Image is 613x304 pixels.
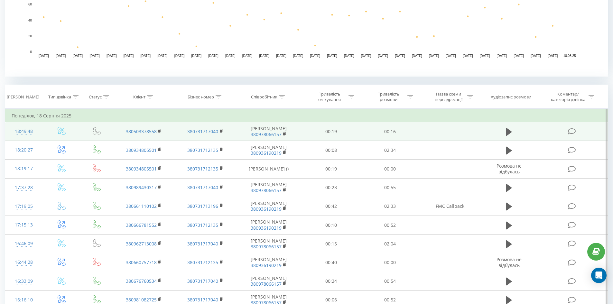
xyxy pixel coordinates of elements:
[126,241,157,247] a: 380962713008
[302,272,361,290] td: 00:24
[157,54,168,58] text: [DATE]
[89,54,100,58] text: [DATE]
[361,253,420,272] td: 00:00
[412,54,422,58] text: [DATE]
[187,166,218,172] a: 380731712135
[12,219,36,231] div: 17:15:13
[187,184,218,190] a: 380731717040
[312,91,347,102] div: Тривалість очікування
[302,141,361,160] td: 00:08
[236,216,302,235] td: [PERSON_NAME]
[48,94,71,100] div: Тип дзвінка
[563,54,576,58] text: 18.08.25
[28,34,32,38] text: 20
[497,54,507,58] text: [DATE]
[491,94,531,100] div: Аудіозапис розмови
[310,54,320,58] text: [DATE]
[293,54,303,58] text: [DATE]
[259,54,269,58] text: [DATE]
[463,54,473,58] text: [DATE]
[73,54,83,58] text: [DATE]
[361,122,420,141] td: 00:16
[361,54,371,58] text: [DATE]
[12,256,36,269] div: 16:44:28
[242,54,253,58] text: [DATE]
[497,163,522,175] span: Розмова не відбулась
[361,160,420,178] td: 00:00
[236,272,302,290] td: [PERSON_NAME]
[187,147,218,153] a: 380731712135
[187,259,218,265] a: 380731712135
[126,297,157,303] a: 380981082725
[174,54,185,58] text: [DATE]
[236,141,302,160] td: [PERSON_NAME]
[28,19,32,22] text: 40
[225,54,236,58] text: [DATE]
[361,197,420,216] td: 02:33
[30,50,32,54] text: 0
[251,281,282,287] a: 380978066157
[251,244,282,250] a: 380978066157
[236,197,302,216] td: [PERSON_NAME]
[361,216,420,235] td: 00:52
[276,54,286,58] text: [DATE]
[395,54,405,58] text: [DATE]
[361,141,420,160] td: 02:34
[187,297,218,303] a: 380731717040
[361,235,420,253] td: 02:04
[302,197,361,216] td: 00:42
[126,203,157,209] a: 380661110102
[378,54,388,58] text: [DATE]
[187,278,218,284] a: 380731717040
[431,91,466,102] div: Назва схеми переадресації
[514,54,524,58] text: [DATE]
[497,256,522,268] span: Розмова не відбулась
[12,144,36,156] div: 18:20:27
[188,94,214,100] div: Бізнес номер
[419,197,480,216] td: FMC Callback
[126,147,157,153] a: 380934805501
[126,184,157,190] a: 380989430317
[187,222,218,228] a: 380731712135
[12,237,36,250] div: 16:46:09
[7,94,39,100] div: [PERSON_NAME]
[208,54,218,58] text: [DATE]
[39,54,49,58] text: [DATE]
[361,178,420,197] td: 00:55
[302,216,361,235] td: 00:10
[302,235,361,253] td: 00:15
[446,54,456,58] text: [DATE]
[371,91,406,102] div: Тривалість розмови
[126,166,157,172] a: 380934805501
[126,278,157,284] a: 380676760534
[251,94,277,100] div: Співробітник
[133,94,145,100] div: Клієнт
[480,54,490,58] text: [DATE]
[236,253,302,272] td: [PERSON_NAME]
[591,268,607,283] div: Open Intercom Messenger
[251,225,282,231] a: 380936190219
[429,54,439,58] text: [DATE]
[236,178,302,197] td: [PERSON_NAME]
[126,128,157,134] a: 380503378558
[187,241,218,247] a: 380731717040
[56,54,66,58] text: [DATE]
[89,94,102,100] div: Статус
[327,54,337,58] text: [DATE]
[236,160,302,178] td: [PERSON_NAME] ()
[126,222,157,228] a: 380666781552
[12,162,36,175] div: 18:19:17
[187,128,218,134] a: 380731717040
[236,122,302,141] td: [PERSON_NAME]
[251,206,282,212] a: 380936190219
[251,131,282,137] a: 380978066157
[12,181,36,194] div: 17:37:28
[124,54,134,58] text: [DATE]
[361,272,420,290] td: 00:54
[28,3,32,6] text: 60
[126,259,157,265] a: 380660757718
[251,187,282,193] a: 380978066157
[191,54,202,58] text: [DATE]
[107,54,117,58] text: [DATE]
[12,275,36,288] div: 16:33:09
